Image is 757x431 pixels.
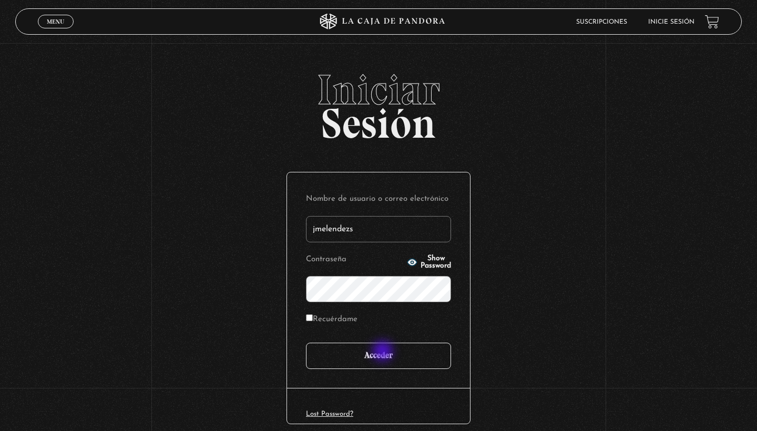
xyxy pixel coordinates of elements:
[306,191,451,208] label: Nombre de usuario o correo electrónico
[306,343,451,369] input: Acceder
[421,255,451,270] span: Show Password
[47,18,64,25] span: Menu
[576,19,627,25] a: Suscripciones
[407,255,451,270] button: Show Password
[306,252,404,268] label: Contraseña
[15,69,742,111] span: Iniciar
[15,69,742,136] h2: Sesión
[306,314,313,321] input: Recuérdame
[705,15,719,29] a: View your shopping cart
[44,27,68,35] span: Cerrar
[306,411,353,417] a: Lost Password?
[306,312,357,328] label: Recuérdame
[648,19,694,25] a: Inicie sesión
